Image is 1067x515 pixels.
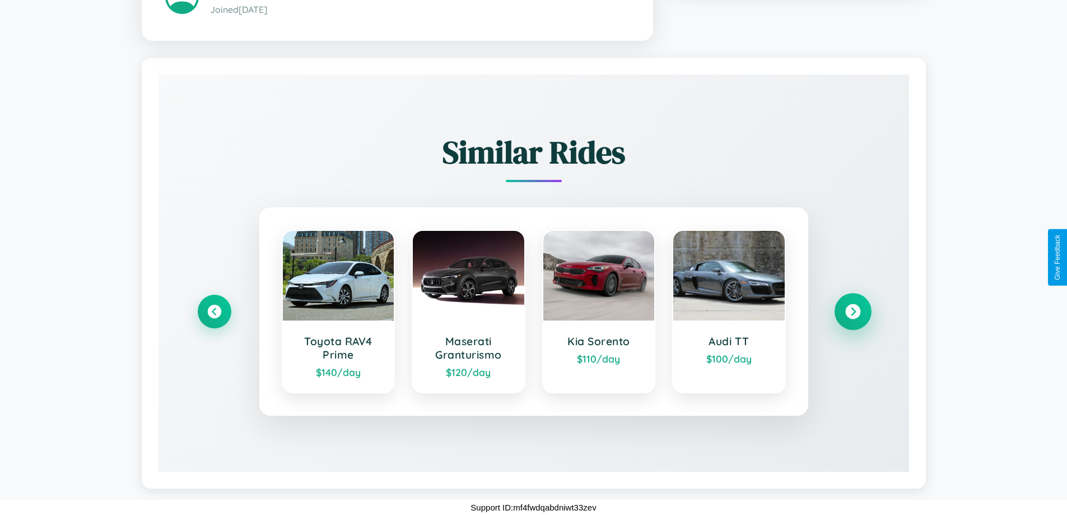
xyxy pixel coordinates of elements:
[424,335,513,361] h3: Maserati Granturismo
[282,230,395,393] a: Toyota RAV4 Prime$140/day
[684,352,774,365] div: $ 100 /day
[555,352,644,365] div: $ 110 /day
[198,131,870,174] h2: Similar Rides
[672,230,786,393] a: Audi TT$100/day
[555,335,644,348] h3: Kia Sorento
[294,366,383,378] div: $ 140 /day
[470,500,596,515] p: Support ID: mf4fwdqabdniwt33zev
[1054,235,1061,280] div: Give Feedback
[412,230,525,393] a: Maserati Granturismo$120/day
[424,366,513,378] div: $ 120 /day
[684,335,774,348] h3: Audi TT
[210,2,630,18] p: Joined [DATE]
[294,335,383,361] h3: Toyota RAV4 Prime
[542,230,656,393] a: Kia Sorento$110/day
